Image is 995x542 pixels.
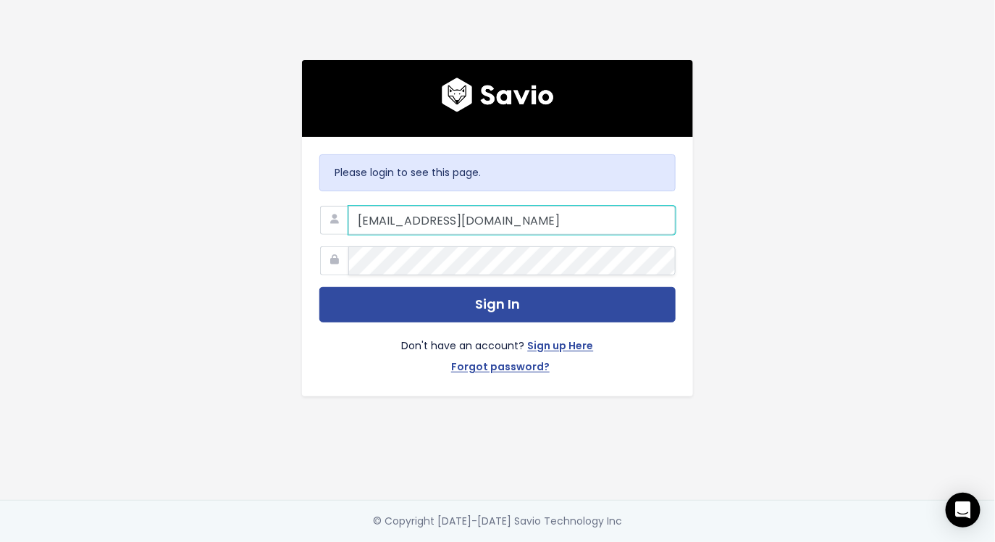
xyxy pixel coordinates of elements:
button: Sign In [319,287,676,322]
a: Forgot password? [451,358,550,379]
img: logo600x187.a314fd40982d.png [442,78,554,112]
div: Open Intercom Messenger [946,493,981,528]
div: © Copyright [DATE]-[DATE] Savio Technology Inc [373,512,622,530]
input: Your Work Email Address [348,206,676,235]
div: Don't have an account? [319,322,676,379]
a: Sign up Here [528,337,594,358]
p: Please login to see this page. [335,164,660,182]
